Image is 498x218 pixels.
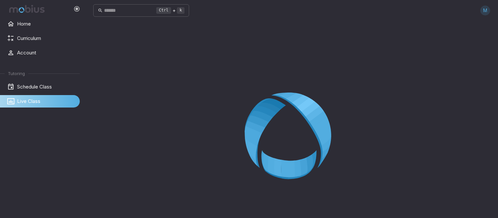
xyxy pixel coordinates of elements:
[17,35,75,42] span: Curriculum
[17,98,75,105] span: Live Class
[480,6,490,15] div: M
[156,7,184,14] div: +
[177,7,184,14] kbd: k
[17,83,75,90] span: Schedule Class
[17,20,75,28] span: Home
[156,7,171,14] kbd: Ctrl
[8,70,25,76] span: Tutoring
[17,49,75,56] span: Account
